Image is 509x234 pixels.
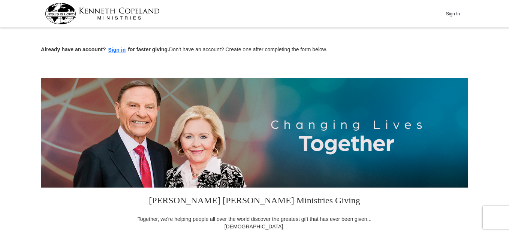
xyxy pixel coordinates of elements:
img: kcm-header-logo.svg [45,3,160,24]
button: Sign in [106,46,128,54]
button: Sign In [442,8,464,19]
strong: Already have an account? for faster giving. [41,46,169,52]
div: Together, we're helping people all over the world discover the greatest gift that has ever been g... [133,215,376,230]
h3: [PERSON_NAME] [PERSON_NAME] Ministries Giving [133,188,376,215]
p: Don't have an account? Create one after completing the form below. [41,46,468,54]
